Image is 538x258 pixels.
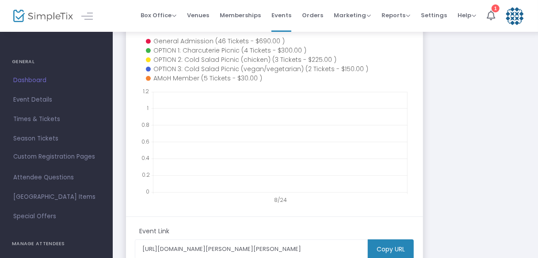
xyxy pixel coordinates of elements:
span: Marketing [334,11,371,19]
span: Events [271,4,291,27]
span: Memberships [220,4,261,27]
span: Reports [382,11,410,19]
span: Dashboard [13,75,99,86]
span: Settings [421,4,447,27]
text: 0.4 [141,154,149,162]
span: Attendee Questions [13,172,99,183]
text: 0.6 [141,137,149,145]
span: Box Office [141,11,176,19]
span: Help [458,11,476,19]
span: Custom Registration Pages [13,152,95,161]
h4: MANAGE ATTENDEES [12,235,101,253]
span: Orders [302,4,323,27]
span: Special Offers [13,211,99,222]
span: Event Details [13,94,99,106]
m-panel-subtitle: Event Link [139,227,169,236]
text: 0.2 [142,171,150,178]
text: 1 [147,104,149,111]
span: Venues [187,4,209,27]
span: [GEOGRAPHIC_DATA] Items [13,191,99,203]
text: 1.2 [143,87,149,95]
text: 0 [146,188,149,195]
div: 1 [492,4,500,12]
span: Times & Tickets [13,114,99,125]
h4: GENERAL [12,53,101,71]
text: 0.8 [141,121,149,128]
text: 8/24 [274,196,287,204]
span: Season Tickets [13,133,99,144]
